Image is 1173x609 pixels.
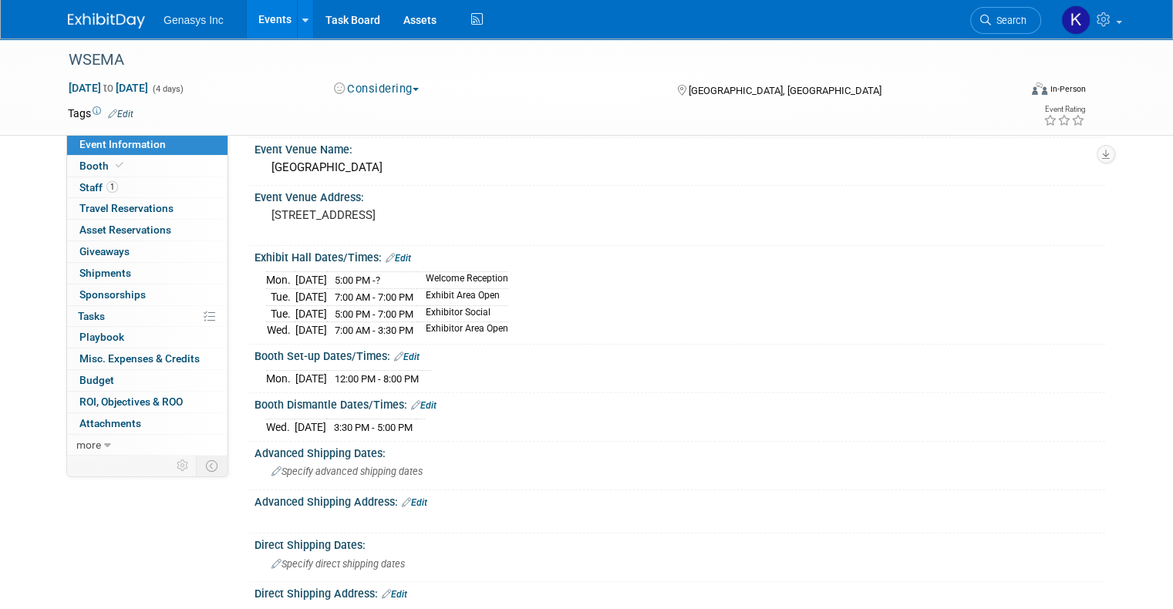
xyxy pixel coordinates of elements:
div: Booth Dismantle Dates/Times: [254,393,1105,413]
span: Specify direct shipping dates [271,558,405,570]
span: ? [376,274,380,286]
span: Tasks [78,310,105,322]
a: Edit [382,589,407,600]
span: more [76,439,101,451]
span: 5:00 PM - [335,274,380,286]
span: Playbook [79,331,124,343]
a: Edit [386,253,411,264]
td: Wed. [266,419,295,436]
td: Exhibit Area Open [416,288,508,305]
pre: [STREET_ADDRESS] [271,208,592,222]
span: 12:00 PM - 8:00 PM [335,373,419,385]
a: more [67,435,228,456]
span: 3:30 PM - 5:00 PM [334,422,413,433]
span: Giveaways [79,245,130,257]
td: Tags [68,106,133,121]
span: Asset Reservations [79,224,171,236]
span: Misc. Expenses & Credits [79,352,200,365]
span: Attachments [79,417,141,429]
span: 7:00 AM - 3:30 PM [335,325,413,336]
td: Tue. [266,305,295,322]
span: Shipments [79,267,131,279]
a: Giveaways [67,241,228,262]
a: Edit [108,109,133,119]
div: Direct Shipping Dates: [254,533,1105,553]
a: Asset Reservations [67,220,228,241]
span: (4 days) [151,84,184,94]
a: ROI, Objectives & ROO [67,392,228,412]
td: [DATE] [295,288,327,305]
a: Edit [402,497,427,508]
span: Genasys Inc [163,14,224,26]
td: [DATE] [295,322,327,338]
a: Playbook [67,327,228,348]
div: Event Format [935,80,1086,103]
button: Considering [329,81,425,97]
div: Booth Set-up Dates/Times: [254,345,1105,365]
div: Direct Shipping Address: [254,582,1105,602]
img: Format-Inperson.png [1032,82,1047,95]
div: Exhibit Hall Dates/Times: [254,246,1105,266]
span: to [101,82,116,94]
a: Travel Reservations [67,198,228,219]
td: Toggle Event Tabs [197,456,228,476]
span: 7:00 AM - 7:00 PM [335,291,413,303]
a: Event Information [67,134,228,155]
a: Misc. Expenses & Credits [67,348,228,369]
span: Search [991,15,1026,26]
td: Exhibitor Social [416,305,508,322]
div: Event Venue Address: [254,186,1105,205]
img: Kate Lawson [1061,5,1090,35]
td: Mon. [266,371,295,387]
td: [DATE] [295,305,327,322]
a: Budget [67,370,228,391]
div: In-Person [1050,83,1086,95]
div: WSEMA [63,46,999,74]
span: Budget [79,374,114,386]
span: 1 [106,181,118,193]
a: Search [970,7,1041,34]
a: Booth [67,156,228,177]
span: Booth [79,160,126,172]
td: Tue. [266,288,295,305]
span: [DATE] [DATE] [68,81,149,95]
a: Edit [394,352,420,362]
a: Staff1 [67,177,228,198]
div: [GEOGRAPHIC_DATA] [266,156,1094,180]
td: Mon. [266,272,295,289]
td: Personalize Event Tab Strip [170,456,197,476]
div: Advanced Shipping Address: [254,490,1105,510]
a: Tasks [67,306,228,327]
div: Event Rating [1043,106,1085,113]
img: ExhibitDay [68,13,145,29]
td: [DATE] [295,371,327,387]
span: 5:00 PM - 7:00 PM [335,308,413,320]
span: Specify advanced shipping dates [271,466,423,477]
span: Staff [79,181,118,193]
div: Event Venue Name: [254,138,1105,157]
span: Travel Reservations [79,202,174,214]
div: Advanced Shipping Dates: [254,442,1105,461]
span: ROI, Objectives & ROO [79,395,183,408]
a: Shipments [67,263,228,284]
span: Event Information [79,138,166,150]
a: Edit [411,400,437,411]
span: [GEOGRAPHIC_DATA], [GEOGRAPHIC_DATA] [689,85,881,96]
td: [DATE] [295,272,327,289]
i: Booth reservation complete [116,161,123,170]
td: Welcome Reception [416,272,508,289]
td: [DATE] [295,419,326,436]
td: Exhibitor Area Open [416,322,508,338]
a: Attachments [67,413,228,434]
a: Sponsorships [67,284,228,305]
td: Wed. [266,322,295,338]
span: Sponsorships [79,288,146,301]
